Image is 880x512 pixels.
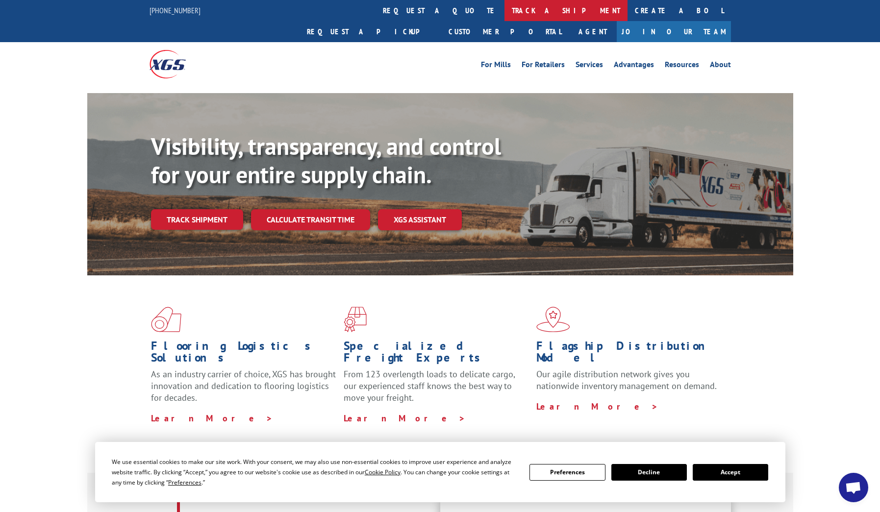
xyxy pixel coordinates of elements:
a: For Mills [481,61,511,72]
a: [PHONE_NUMBER] [150,5,201,15]
a: XGS ASSISTANT [378,209,462,230]
button: Decline [611,464,687,481]
a: Request a pickup [300,21,441,42]
a: Learn More > [536,401,658,412]
a: Agent [569,21,617,42]
div: Open chat [839,473,868,502]
img: xgs-icon-total-supply-chain-intelligence-red [151,307,181,332]
span: Our agile distribution network gives you nationwide inventory management on demand. [536,368,717,391]
a: Learn More > [344,413,466,424]
a: Track shipment [151,209,243,230]
a: Join Our Team [617,21,731,42]
button: Preferences [529,464,605,481]
a: Calculate transit time [251,209,370,230]
button: Accept [693,464,768,481]
b: Visibility, transparency, and control for your entire supply chain. [151,131,501,190]
div: Cookie Consent Prompt [95,442,785,502]
h1: Specialized Freight Experts [344,340,529,368]
a: Resources [665,61,699,72]
span: Preferences [168,478,201,487]
a: About [710,61,731,72]
img: xgs-icon-flagship-distribution-model-red [536,307,570,332]
a: Customer Portal [441,21,569,42]
a: Services [576,61,603,72]
img: xgs-icon-focused-on-flooring-red [344,307,367,332]
a: Learn More > [151,413,273,424]
h1: Flooring Logistics Solutions [151,340,336,368]
a: For Retailers [522,61,565,72]
span: Cookie Policy [365,468,401,476]
h1: Flagship Distribution Model [536,340,722,368]
span: As an industry carrier of choice, XGS has brought innovation and dedication to flooring logistics... [151,368,336,403]
div: We use essential cookies to make our site work. With your consent, we may also use non-essential ... [112,457,518,488]
a: Advantages [614,61,654,72]
p: From 123 overlength loads to delicate cargo, our experienced staff knows the best way to move you... [344,368,529,412]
